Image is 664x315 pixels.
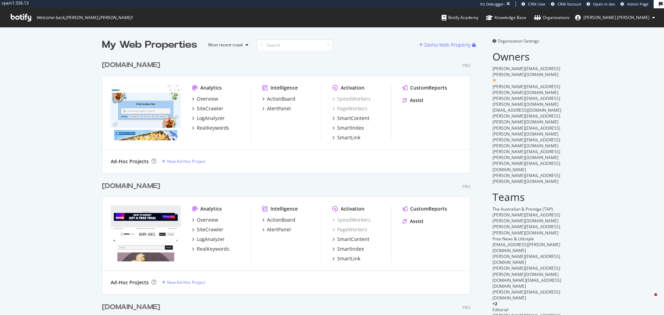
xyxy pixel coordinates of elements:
a: Assist [403,97,424,104]
div: SiteCrawler [197,226,223,233]
a: SmartIndex [332,245,364,252]
a: [DOMAIN_NAME] [102,181,163,191]
a: Knowledge Base [486,8,526,27]
span: [PERSON_NAME][EMAIL_ADDRESS][PERSON_NAME][DOMAIN_NAME] [492,113,560,125]
div: [DOMAIN_NAME] [102,302,160,312]
div: LogAnalyzer [197,115,225,122]
div: PageWorkers [332,105,367,112]
div: SpeedWorkers [332,95,371,102]
div: My Web Properties [102,38,197,52]
div: SmartContent [337,115,369,122]
div: CustomReports [410,205,447,212]
div: Overview [197,216,218,223]
a: New Ad-Hoc Project [162,279,205,285]
a: Open in dev [587,1,615,7]
span: [EMAIL_ADDRESS][DOMAIN_NAME] [492,107,561,113]
div: Overview [197,95,218,102]
div: Intelligence [270,84,298,91]
div: Pro [462,305,470,311]
div: Organizations [534,14,570,21]
span: [PERSON_NAME][EMAIL_ADDRESS][PERSON_NAME][DOMAIN_NAME] [492,95,560,107]
span: Admin Page [627,1,648,7]
a: AlertPanel [262,226,291,233]
span: [PERSON_NAME][EMAIL_ADDRESS][PERSON_NAME][DOMAIN_NAME] [492,125,560,137]
div: AlertPanel [267,226,291,233]
h2: Owners [492,51,562,62]
img: www.bodyandsoul.com.au [111,205,181,261]
div: Viz Debugger: [480,1,505,7]
span: [PERSON_NAME][EMAIL_ADDRESS][DOMAIN_NAME] [492,253,560,265]
a: RealKeywords [192,245,229,252]
a: LogAnalyzer [192,115,225,122]
iframe: Intercom live chat [640,291,657,308]
a: SpeedWorkers [332,216,371,223]
div: RealKeywords [197,245,229,252]
div: SmartIndex [337,245,364,252]
span: CRM User [528,1,546,7]
span: Welcome back, [PERSON_NAME].[PERSON_NAME] ! [36,15,132,20]
span: [PERSON_NAME][EMAIL_ADDRESS][PERSON_NAME][DOMAIN_NAME] [492,137,560,149]
div: Pro [462,184,470,189]
a: New Ad-Hoc Project [162,158,205,164]
div: SmartLink [337,255,360,262]
div: New Ad-Hoc Project [167,158,205,164]
img: www.taste.com.au [111,84,181,140]
span: [PERSON_NAME][EMAIL_ADDRESS][PERSON_NAME][DOMAIN_NAME] [492,224,560,235]
button: [PERSON_NAME].[PERSON_NAME] [570,12,661,23]
div: Ad-Hoc Projects [111,158,149,165]
span: [PERSON_NAME][EMAIL_ADDRESS][PERSON_NAME][DOMAIN_NAME] [492,173,560,184]
div: [DOMAIN_NAME] [102,60,160,70]
a: SmartIndex [332,124,364,131]
button: Demo Web Property [419,39,472,50]
a: SiteCrawler [192,105,223,112]
span: Organization Settings [498,38,539,44]
span: [PERSON_NAME][EMAIL_ADDRESS][DOMAIN_NAME] [492,289,560,301]
a: CRM Account [551,1,581,7]
div: AlertPanel [267,105,291,112]
span: [PERSON_NAME][EMAIL_ADDRESS][PERSON_NAME][DOMAIN_NAME] [492,212,560,224]
a: [DOMAIN_NAME] [102,302,163,312]
div: SiteCrawler [197,105,223,112]
h2: Teams [492,191,562,203]
a: AlertPanel [262,105,291,112]
div: ActionBoard [267,95,295,102]
div: Editorial [492,307,562,313]
div: Pro [462,63,470,68]
span: [PERSON_NAME][EMAIL_ADDRESS][DOMAIN_NAME] [492,160,560,172]
span: [PERSON_NAME][EMAIL_ADDRESS][PERSON_NAME][DOMAIN_NAME] [492,66,560,77]
a: Overview [192,216,218,223]
span: lou.aldrin [583,15,649,20]
a: ActionBoard [262,95,295,102]
div: Knowledge Base [486,14,526,21]
button: Most recent crawl [203,39,251,50]
a: Admin Page [620,1,648,7]
div: [DOMAIN_NAME] [102,181,160,191]
div: SmartIndex [337,124,364,131]
div: Most recent crawl [208,43,243,47]
span: CRM Account [557,1,581,7]
a: Assist [403,218,424,225]
div: Activation [341,84,365,91]
div: Ad-Hoc Projects [111,279,149,286]
div: Assist [410,97,424,104]
a: SmartContent [332,236,369,243]
span: [DOMAIN_NAME][EMAIL_ADDRESS][DOMAIN_NAME] [492,277,561,289]
span: [PERSON_NAME][EMAIL_ADDRESS][PERSON_NAME][DOMAIN_NAME] [492,265,560,277]
span: [PERSON_NAME][EMAIL_ADDRESS][PERSON_NAME][DOMAIN_NAME] [492,84,560,95]
a: PageWorkers [332,226,367,233]
span: + 2 [492,301,497,307]
div: SmartLink [337,134,360,141]
div: CustomReports [410,84,447,91]
div: Assist [410,218,424,225]
a: SmartLink [332,255,360,262]
div: SmartContent [337,236,369,243]
a: CRM User [522,1,546,7]
a: [DOMAIN_NAME] [102,60,163,70]
span: Open in dev [593,1,615,7]
div: New Ad-Hoc Project [167,279,205,285]
div: Activation [341,205,365,212]
div: Analytics [200,205,222,212]
div: Analytics [200,84,222,91]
